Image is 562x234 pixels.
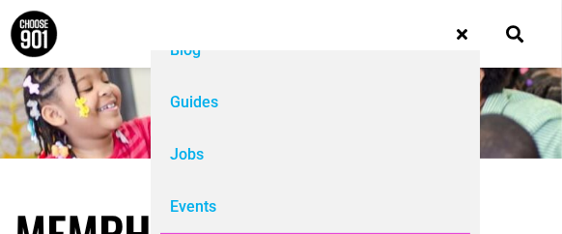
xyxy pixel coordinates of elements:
div: Open/Close Menu [445,16,480,51]
a: Jobs [170,143,204,166]
a: Guides [170,91,218,114]
a: Events [170,195,216,219]
div: Search [499,18,531,50]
